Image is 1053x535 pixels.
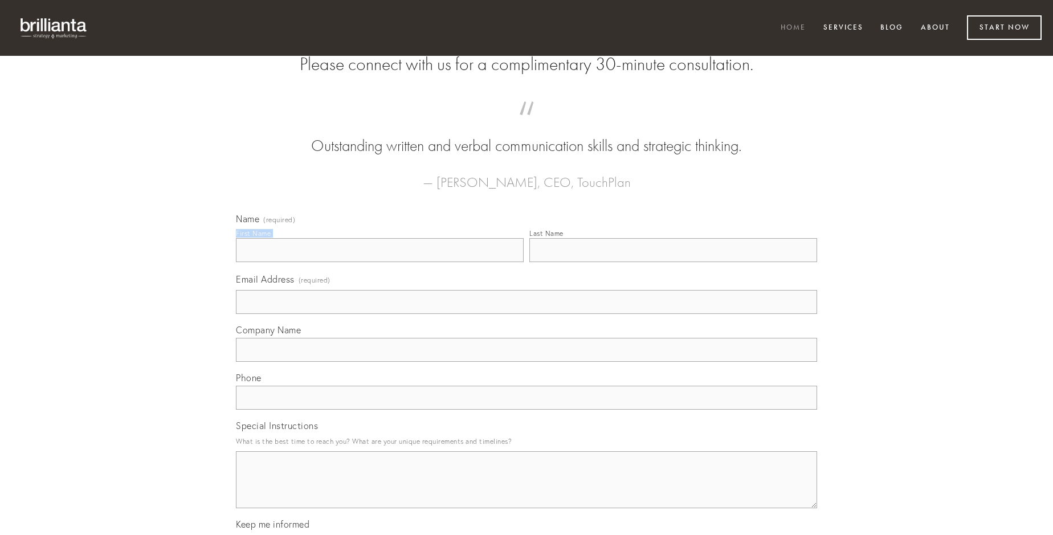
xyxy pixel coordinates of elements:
[11,11,97,44] img: brillianta - research, strategy, marketing
[236,229,271,238] div: First Name
[816,19,871,38] a: Services
[236,213,259,224] span: Name
[254,113,799,135] span: “
[263,217,295,223] span: (required)
[236,324,301,336] span: Company Name
[236,372,262,383] span: Phone
[236,420,318,431] span: Special Instructions
[236,434,817,449] p: What is the best time to reach you? What are your unique requirements and timelines?
[236,518,309,530] span: Keep me informed
[913,19,957,38] a: About
[236,54,817,75] h2: Please connect with us for a complimentary 30-minute consultation.
[236,273,295,285] span: Email Address
[873,19,911,38] a: Blog
[254,157,799,194] figcaption: — [PERSON_NAME], CEO, TouchPlan
[254,113,799,157] blockquote: Outstanding written and verbal communication skills and strategic thinking.
[967,15,1042,40] a: Start Now
[299,272,330,288] span: (required)
[529,229,564,238] div: Last Name
[773,19,813,38] a: Home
